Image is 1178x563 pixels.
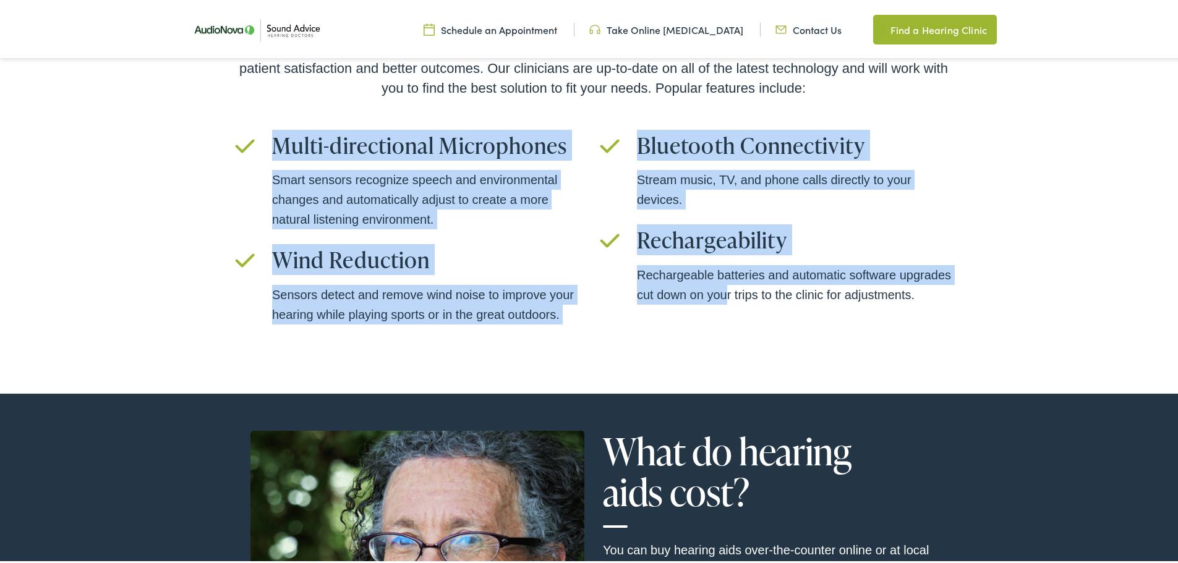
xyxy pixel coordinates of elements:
[424,20,435,34] img: Calendar icon in a unique green color, symbolizing scheduling or date-related features.
[589,20,600,34] img: Headphone icon in a unique green color, suggesting audio-related services or features.
[637,167,952,207] div: Stream music, TV, and phone calls directly to your devices.
[272,167,587,227] div: Smart sensors recognize speech and environmental changes and automatically adjust to create a mor...
[272,244,587,271] h3: Wind Reduction
[775,20,842,34] a: Contact Us
[272,282,587,322] div: Sensors detect and remove wind noise to improve your hearing while playing sports or in the great...
[272,130,587,156] h3: Multi-directional Microphones
[637,263,952,302] div: Rechargeable batteries and automatic software upgrades cut down on your trips to the clinic for a...
[873,12,997,42] a: Find a Hearing Clinic
[775,20,787,34] img: Icon representing mail communication in a unique green color, indicative of contact or communicat...
[637,130,952,156] h3: Bluetooth Connectivity
[603,428,937,525] h1: What do hearing aids cost?
[424,20,557,34] a: Schedule an Appointment
[235,36,952,96] div: [DATE] hearing aids are more like mini-computers than megaphones, and recent advancements have le...
[637,224,952,251] h3: Rechargeability
[589,20,743,34] a: Take Online [MEDICAL_DATA]
[873,20,884,35] img: Map pin icon in a unique green color, indicating location-related features or services.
